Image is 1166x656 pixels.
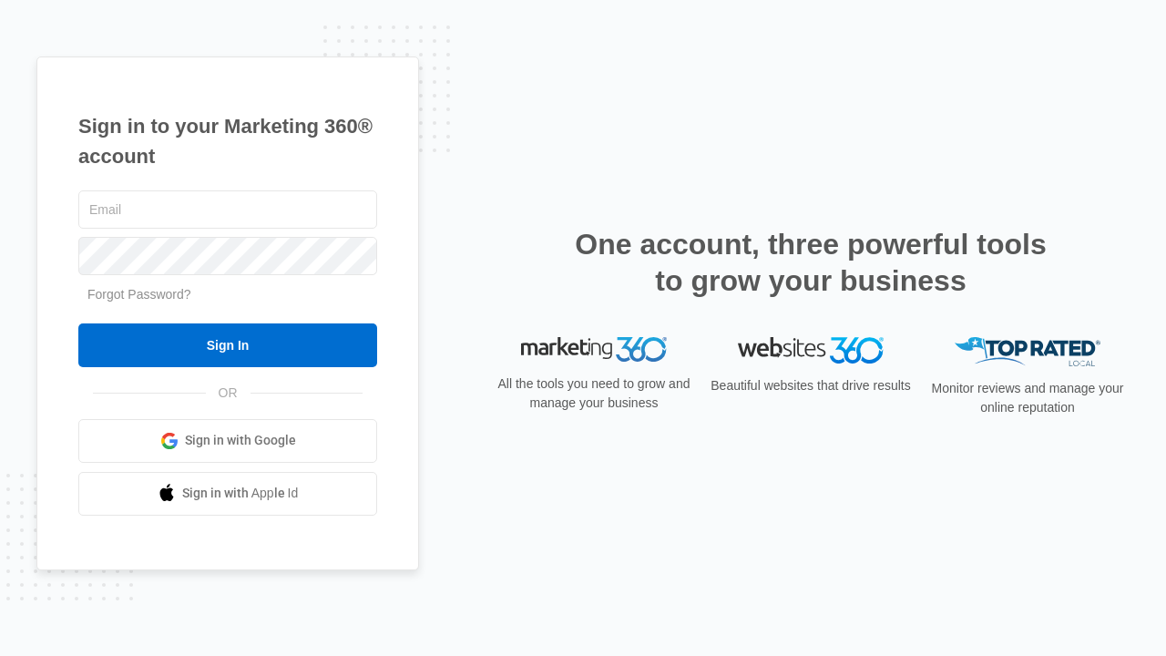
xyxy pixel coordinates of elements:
[492,374,696,413] p: All the tools you need to grow and manage your business
[87,287,191,302] a: Forgot Password?
[78,111,377,171] h1: Sign in to your Marketing 360® account
[709,376,913,395] p: Beautiful websites that drive results
[926,379,1130,417] p: Monitor reviews and manage your online reputation
[206,384,251,403] span: OR
[521,337,667,363] img: Marketing 360
[955,337,1100,367] img: Top Rated Local
[182,484,299,503] span: Sign in with Apple Id
[78,323,377,367] input: Sign In
[569,226,1052,299] h2: One account, three powerful tools to grow your business
[78,472,377,516] a: Sign in with Apple Id
[78,419,377,463] a: Sign in with Google
[185,431,296,450] span: Sign in with Google
[738,337,884,364] img: Websites 360
[78,190,377,229] input: Email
